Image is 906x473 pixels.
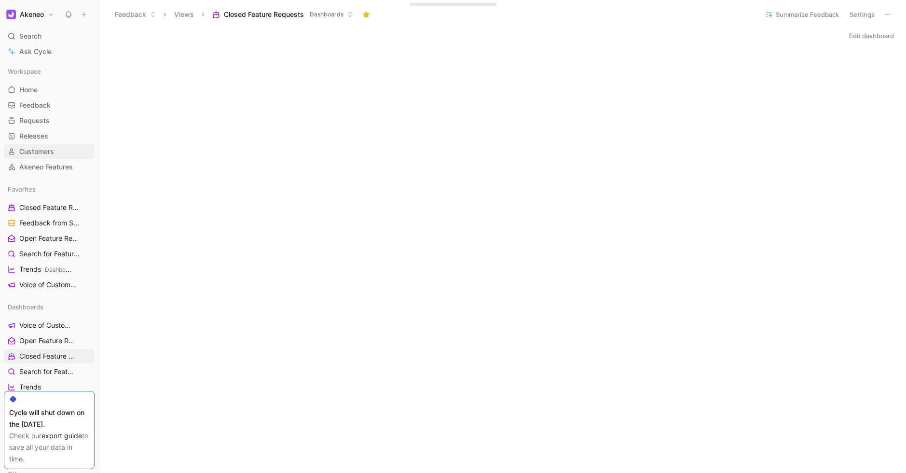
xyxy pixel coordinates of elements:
[4,278,95,292] a: Voice of Customers
[19,162,73,172] span: Akeneo Features
[19,382,41,392] span: Trends
[4,44,95,59] a: Ask Cycle
[19,351,76,361] span: Closed Feature Requests
[845,8,879,21] button: Settings
[9,407,89,430] div: Cycle will shut down on the [DATE].
[20,10,44,19] h1: Akeneo
[8,67,41,76] span: Workspace
[4,113,95,128] a: Requests
[4,300,95,441] div: DashboardsVoice of CustomersOpen Feature RequestsClosed Feature RequestsSearch for Feature Reques...
[224,10,304,19] span: Closed Feature Requests
[19,320,72,330] span: Voice of Customers
[4,262,95,277] a: TrendsDashboards
[19,30,41,42] span: Search
[4,247,95,261] a: Search for Feature Requests
[19,264,71,275] span: Trends
[19,100,51,110] span: Feedback
[45,266,77,273] span: Dashboards
[110,7,160,22] button: Feedback
[19,116,50,125] span: Requests
[19,203,80,213] span: Closed Feature Requests
[6,10,16,19] img: Akeneo
[4,8,56,21] button: AkeneoAkeneo
[4,29,95,43] div: Search
[9,430,89,465] div: Check our to save all your data in time.
[19,249,81,259] span: Search for Feature Requests
[4,300,95,314] div: Dashboards
[4,380,95,394] a: Trends
[4,182,95,196] div: Favorites
[4,216,95,230] a: Feedback from Support Team
[4,318,95,333] a: Voice of Customers
[4,160,95,174] a: Akeneo Features
[19,131,48,141] span: Releases
[19,85,38,95] span: Home
[4,64,95,79] div: Workspace
[19,218,82,228] span: Feedback from Support Team
[4,231,95,246] a: Open Feature Requests
[4,98,95,112] a: Feedback
[4,200,95,215] a: Closed Feature Requests
[19,336,75,346] span: Open Feature Requests
[19,46,52,57] span: Ask Cycle
[4,129,95,143] a: Releases
[4,144,95,159] a: Customers
[4,334,95,348] a: Open Feature Requests
[19,367,77,376] span: Search for Feature Requests
[4,83,95,97] a: Home
[8,184,36,194] span: Favorites
[845,29,898,42] button: Edit dashboard
[170,7,198,22] button: Views
[208,7,357,22] button: Closed Feature RequestsDashboards
[310,10,343,19] span: Dashboards
[761,8,843,21] button: Summarize Feedback
[41,431,82,440] a: export guide
[19,234,79,244] span: Open Feature Requests
[4,349,95,363] a: Closed Feature Requests
[8,302,43,312] span: Dashboards
[19,280,78,290] span: Voice of Customers
[4,364,95,379] a: Search for Feature Requests
[19,147,54,156] span: Customers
